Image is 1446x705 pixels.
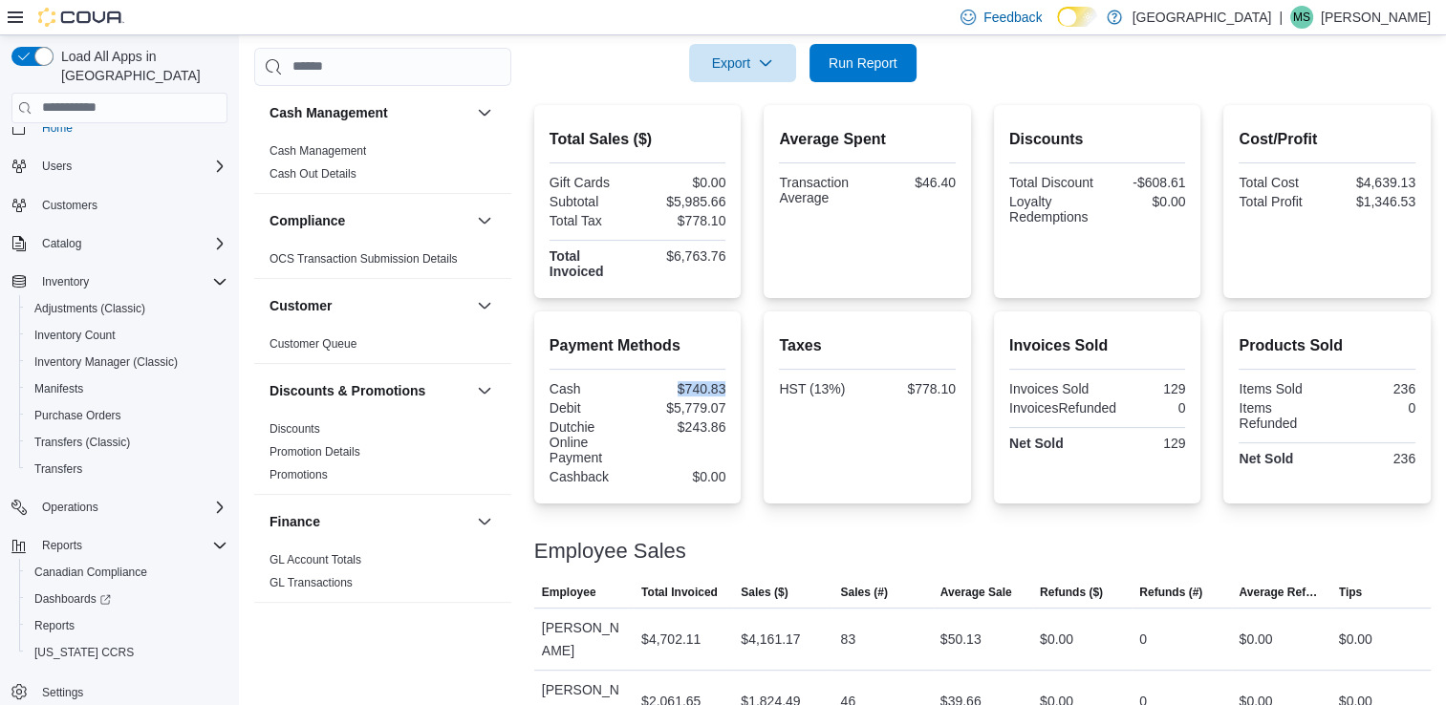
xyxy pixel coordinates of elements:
span: Inventory Manager (Classic) [27,351,227,374]
button: Canadian Compliance [19,559,235,586]
div: Debit [550,400,634,416]
a: Customer Queue [270,337,356,351]
button: Finance [270,512,469,531]
div: 129 [1101,381,1185,396]
strong: Net Sold [1239,451,1293,466]
button: Cash Management [473,101,496,124]
a: Canadian Compliance [27,561,155,584]
div: $5,985.66 [641,194,725,209]
span: Promotion Details [270,444,360,459]
div: $0.00 [641,469,725,484]
div: Invoices Sold [1009,381,1093,396]
h2: Discounts [1009,128,1186,151]
span: Operations [34,496,227,519]
span: Operations [42,500,98,515]
span: Manifests [27,377,227,400]
div: $50.13 [940,628,982,651]
a: Purchase Orders [27,404,129,427]
button: Discounts & Promotions [270,381,469,400]
a: Transfers [27,458,90,481]
div: Total Profit [1239,194,1323,209]
a: Customers [34,194,105,217]
div: Transaction Average [779,175,863,205]
div: Finance [254,548,511,602]
a: GL Account Totals [270,553,361,566]
a: Promotion Details [270,445,360,459]
h2: Payment Methods [550,334,726,357]
button: [US_STATE] CCRS [19,639,235,666]
a: Home [34,117,80,139]
span: Total Invoiced [641,585,718,600]
div: 0 [1124,400,1185,416]
span: Settings [42,685,83,700]
button: Manifests [19,375,235,402]
div: Cash Management [254,139,511,193]
button: Settings [4,677,235,705]
a: Cash Out Details [270,167,356,181]
div: 236 [1331,381,1415,396]
span: Sales ($) [741,585,788,600]
span: Export [701,44,785,82]
span: Transfers [34,461,82,477]
button: Customer [473,294,496,317]
div: 0 [1139,628,1147,651]
h3: Cash Management [270,103,388,122]
span: Promotions [270,467,328,482]
button: Customer [270,296,469,315]
span: Catalog [42,236,81,251]
button: Transfers (Classic) [19,429,235,456]
span: MS [1293,6,1310,29]
span: Transfers (Classic) [34,435,130,450]
span: Customers [42,198,97,213]
button: Purchase Orders [19,402,235,429]
div: 83 [840,628,855,651]
span: Refunds ($) [1040,585,1103,600]
div: $1,346.53 [1331,194,1415,209]
a: Cash Management [270,144,366,158]
button: Users [4,153,235,180]
span: Adjustments (Classic) [34,301,145,316]
button: Compliance [473,209,496,232]
p: | [1279,6,1283,29]
button: Catalog [4,230,235,257]
a: Dashboards [27,587,119,610]
a: Promotions [270,468,328,481]
a: Settings [34,681,91,704]
input: Dark Mode [1057,7,1097,27]
div: $0.00 [1101,194,1185,209]
a: Dashboards [19,586,235,612]
div: Compliance [254,247,511,278]
div: 236 [1331,451,1415,466]
button: Compliance [270,211,469,230]
a: Inventory Count [27,324,123,347]
span: Inventory Manager (Classic) [34,354,178,370]
span: Washington CCRS [27,641,227,664]
span: Purchase Orders [27,404,227,427]
div: InvoicesRefunded [1009,400,1116,416]
span: Reports [34,618,75,633]
div: $6,763.76 [641,248,725,264]
span: Purchase Orders [34,408,121,423]
img: Cova [38,8,124,27]
p: [GEOGRAPHIC_DATA] [1132,6,1271,29]
button: Cash Management [270,103,469,122]
div: Loyalty Redemptions [1009,194,1093,224]
span: Adjustments (Classic) [27,297,227,320]
span: Home [34,116,227,139]
span: Home [42,120,73,136]
div: Items Refunded [1239,400,1323,431]
span: Feedback [983,8,1042,27]
span: OCS Transaction Submission Details [270,251,458,267]
span: Canadian Compliance [34,565,147,580]
div: $0.00 [1239,628,1272,651]
a: Discounts [270,422,320,436]
div: $740.83 [641,381,725,396]
span: Reports [42,538,82,553]
button: Run Report [809,44,917,82]
button: Home [4,114,235,141]
a: Manifests [27,377,91,400]
div: Cash [550,381,634,396]
button: Inventory [4,268,235,295]
span: Load All Apps in [GEOGRAPHIC_DATA] [54,47,227,85]
span: Settings [34,679,227,703]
